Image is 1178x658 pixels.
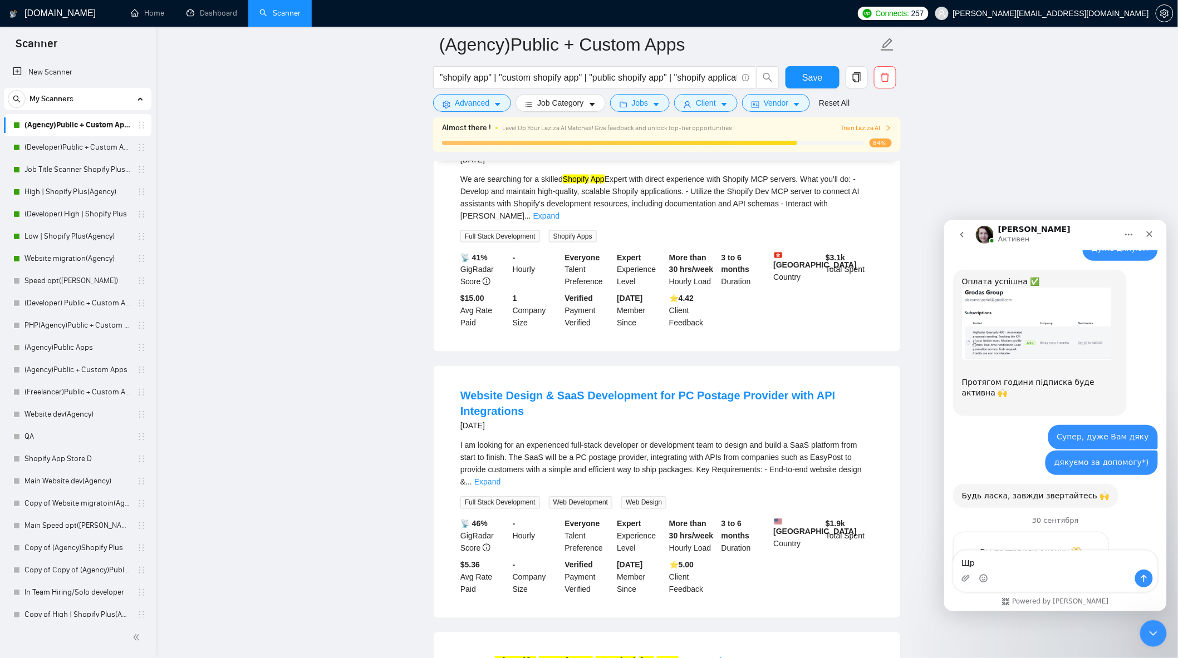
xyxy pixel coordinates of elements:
span: Web Design [621,497,666,509]
a: (Developer) Public + Custom Apps [24,292,130,314]
span: 257 [911,7,924,19]
a: Reset All [819,97,850,109]
a: Speed opt([PERSON_NAME]) [24,270,130,292]
a: Copy of High | Shopify Plus(Agency) [24,603,130,626]
span: holder [137,343,146,352]
b: $ 3.1k [826,253,845,262]
span: holder [137,299,146,308]
a: Website Design & SaaS Development for PC Postage Provider with API Integrations [460,390,836,418]
div: Total Spent [823,251,876,288]
span: Save [802,71,822,85]
input: Search Freelance Jobs... [440,71,737,85]
span: holder [137,521,146,530]
span: holder [137,388,146,397]
iframe: Intercom live chat [944,220,1167,611]
div: We are searching for a skilled Expert with direct experience with Shopify MCP servers. What you'l... [460,173,873,222]
button: Train Laziza AI [841,123,892,133]
span: double-left [132,632,144,643]
button: Save [786,66,840,88]
div: Payment Verified [563,559,615,596]
span: holder [137,432,146,441]
img: logo [9,5,17,23]
span: search [8,95,25,103]
span: caret-down [720,100,728,108]
span: search [757,72,778,82]
div: Hourly Load [667,251,719,288]
a: New Scanner [13,61,143,83]
div: Country [772,251,824,288]
div: Client Feedback [667,559,719,596]
b: More than 30 hrs/week [669,253,713,274]
b: - [513,520,516,528]
a: Copy of Website migratoin(Agency) [24,492,130,514]
div: Experience Level [615,251,667,288]
span: holder [137,543,146,552]
b: [GEOGRAPHIC_DATA] [774,251,857,270]
span: holder [137,232,146,241]
b: [DATE] [617,294,642,303]
a: Copy of (Agency)Shopify Plus [24,537,130,559]
span: ... [524,211,531,220]
a: (Developer) High | Shopify Plus [24,203,130,225]
span: idcard [752,100,759,108]
a: Website dev(Agency) [24,403,130,426]
a: High | Shopify Plus(Agency) [24,181,130,203]
span: holder [137,187,146,196]
div: Duration [719,518,772,555]
b: More than 30 hrs/week [669,520,713,541]
mark: App [591,175,605,184]
a: (Developer)Public + Custom Apps [24,136,130,159]
div: Company Size [511,559,563,596]
a: Website migration(Agency) [24,248,130,270]
b: $ 1.9k [826,520,845,528]
a: (Agency)Public + Custom Apps [24,359,130,381]
a: Shopify App Store D [24,448,130,470]
span: ... [465,478,472,487]
iframe: Intercom live chat [1140,620,1167,647]
span: info-circle [483,544,490,552]
span: right [885,125,892,131]
img: 🇭🇰 [774,251,782,259]
span: Shopify Apps [549,230,597,243]
span: setting [443,100,450,108]
span: holder [137,477,146,486]
span: My Scanners [30,88,73,110]
span: caret-down [494,100,502,108]
span: holder [137,499,146,508]
span: holder [137,588,146,597]
button: idcardVendorcaret-down [742,94,810,112]
div: Avg Rate Paid [458,293,511,329]
b: - [513,253,516,262]
button: userClientcaret-down [674,94,738,112]
button: folderJobscaret-down [610,94,670,112]
span: bars [525,100,533,108]
div: Duration [719,251,772,288]
span: Jobs [632,97,649,109]
div: Hourly [511,518,563,555]
span: edit [880,37,895,52]
b: $15.00 [460,294,484,303]
div: Member Since [615,559,667,596]
span: holder [137,254,146,263]
a: QA [24,426,130,448]
a: Job Title Scanner Shopify Plus(Agency) [24,159,130,181]
div: Total Spent [823,518,876,555]
div: GigRadar Score [458,251,511,288]
span: Client [696,97,716,109]
div: Payment Verified [563,293,615,329]
img: upwork-logo.png [863,9,872,18]
span: holder [137,365,146,374]
li: New Scanner [4,61,151,83]
span: caret-down [793,100,801,108]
